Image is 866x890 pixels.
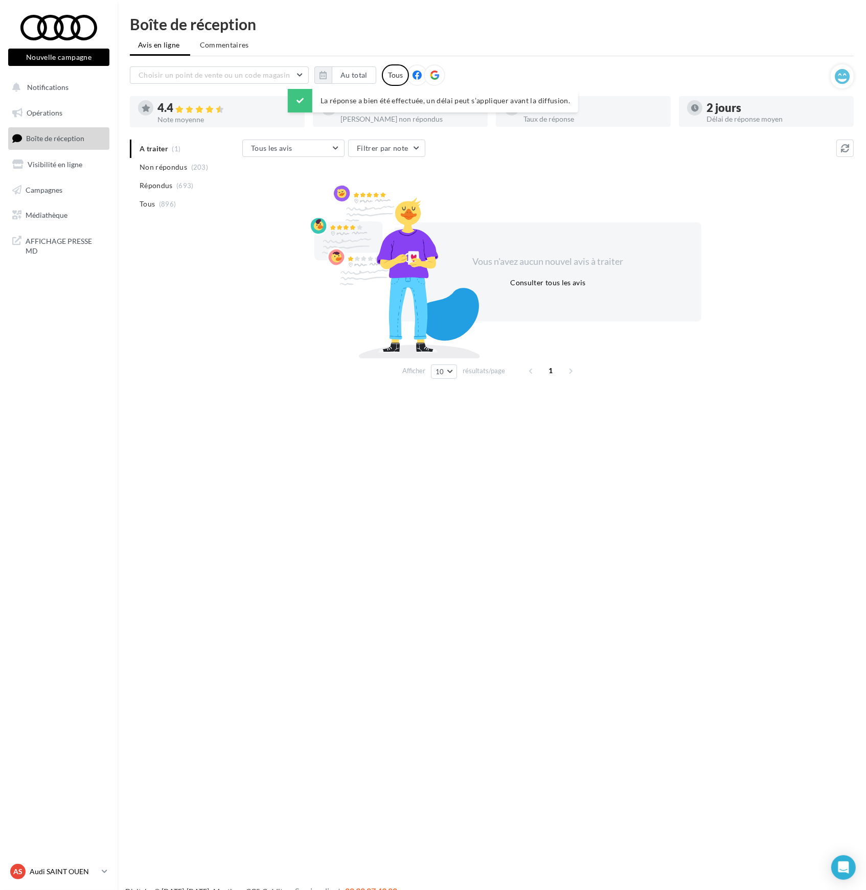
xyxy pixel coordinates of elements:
[314,66,376,84] button: Au total
[26,211,67,219] span: Médiathèque
[348,140,425,157] button: Filtrer par note
[140,199,155,209] span: Tous
[26,234,105,256] span: AFFICHAGE PRESSE MD
[251,144,292,152] span: Tous les avis
[460,255,636,268] div: Vous n'avez aucun nouvel avis à traiter
[431,364,457,379] button: 10
[27,83,69,92] span: Notifications
[139,71,290,79] span: Choisir un point de vente ou un code magasin
[707,102,846,113] div: 2 jours
[140,162,187,172] span: Non répondus
[523,102,663,113] div: 77 %
[6,179,111,201] a: Campagnes
[402,366,425,376] span: Afficher
[506,277,589,289] button: Consulter tous les avis
[130,66,309,84] button: Choisir un point de vente ou un code magasin
[6,230,111,260] a: AFFICHAGE PRESSE MD
[176,181,194,190] span: (693)
[6,127,111,149] a: Boîte de réception
[130,16,854,32] div: Boîte de réception
[191,163,209,171] span: (203)
[30,866,98,877] p: Audi SAINT OUEN
[140,180,173,191] span: Répondus
[382,64,409,86] div: Tous
[6,77,107,98] button: Notifications
[200,40,249,50] span: Commentaires
[6,204,111,226] a: Médiathèque
[28,160,82,169] span: Visibilité en ligne
[332,66,376,84] button: Au total
[159,200,176,208] span: (896)
[157,102,297,114] div: 4.4
[27,108,62,117] span: Opérations
[13,866,22,877] span: AS
[26,134,84,143] span: Boîte de réception
[288,89,578,112] div: La réponse a bien été effectuée, un délai peut s’appliquer avant la diffusion.
[463,366,505,376] span: résultats/page
[523,116,663,123] div: Taux de réponse
[26,185,62,194] span: Campagnes
[8,862,109,881] a: AS Audi SAINT OUEN
[707,116,846,123] div: Délai de réponse moyen
[831,855,856,880] div: Open Intercom Messenger
[242,140,345,157] button: Tous les avis
[6,154,111,175] a: Visibilité en ligne
[6,102,111,124] a: Opérations
[8,49,109,66] button: Nouvelle campagne
[157,116,297,123] div: Note moyenne
[436,368,444,376] span: 10
[543,362,559,379] span: 1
